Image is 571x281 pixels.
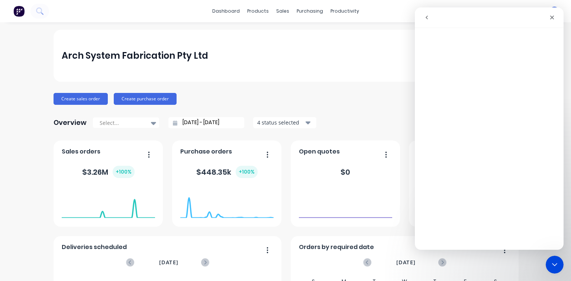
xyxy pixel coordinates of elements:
[293,6,327,17] div: purchasing
[253,117,316,128] button: 4 status selected
[236,166,258,178] div: + 100 %
[299,243,374,252] span: Orders by required date
[114,93,177,105] button: Create purchase order
[257,119,304,126] div: 4 status selected
[546,256,564,274] iframe: Intercom live chat
[484,6,512,17] div: settings
[62,147,100,156] span: Sales orders
[54,115,87,130] div: Overview
[396,258,416,267] span: [DATE]
[272,6,293,17] div: sales
[113,166,135,178] div: + 100 %
[327,6,363,17] div: productivity
[159,258,178,267] span: [DATE]
[299,147,340,156] span: Open quotes
[243,6,272,17] div: products
[13,6,25,17] img: Factory
[62,48,208,63] div: Arch System Fabrication Pty Ltd
[54,93,108,105] button: Create sales order
[82,166,135,178] div: $ 3.26M
[196,166,258,178] div: $ 448.35k
[341,167,350,178] div: $ 0
[209,6,243,17] a: dashboard
[180,147,232,156] span: Purchase orders
[415,7,564,250] iframe: Intercom live chat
